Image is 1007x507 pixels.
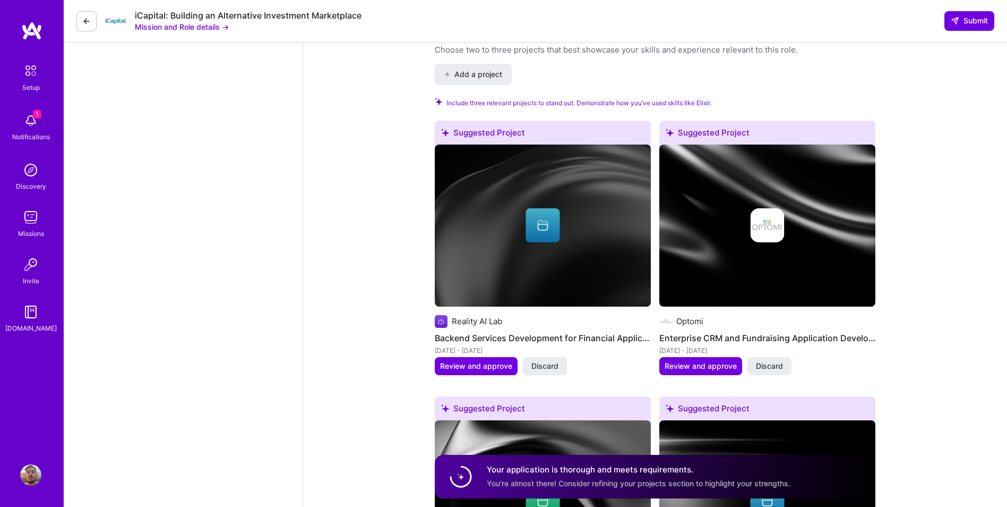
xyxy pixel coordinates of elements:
[676,316,703,327] div: Optomi
[665,361,737,371] span: Review and approve
[659,331,875,345] h4: Enterprise CRM and Fundraising Application Development
[105,11,126,32] img: Company Logo
[21,21,42,40] img: logo
[435,121,651,149] div: Suggested Project
[20,207,41,228] img: teamwork
[435,345,651,356] div: [DATE] - [DATE]
[487,479,790,488] span: You're almost there! Consider refining your projects section to highlight your strengths.
[16,181,46,192] div: Discovery
[33,110,41,119] span: 1
[659,357,742,375] button: Review and approve
[20,60,42,82] img: setup
[82,17,91,26] i: icon LeftArrowDark
[18,228,44,239] div: Missions
[5,323,57,334] div: [DOMAIN_NAME]
[523,357,567,375] button: Discard
[659,315,672,328] img: Company logo
[452,316,502,327] div: Reality AI Lab
[751,208,785,242] img: Company logo
[135,21,229,32] button: Mission and Role details →
[659,396,875,425] div: Suggested Project
[20,110,41,131] img: bell
[944,11,994,30] button: Submit
[435,331,651,345] h4: Backend Services Development for Financial Applications
[135,10,362,21] div: iCapital: Building an Alternative Investment Marketplace
[22,82,40,93] div: Setup
[435,98,442,105] i: Check
[951,16,959,25] i: icon SendLight
[440,361,512,371] span: Review and approve
[435,145,651,307] img: cover
[487,464,790,476] h4: Your application is thorough and meets requirements.
[659,121,875,149] div: Suggested Project
[435,64,512,85] button: Add a project
[944,11,994,30] div: null
[531,361,558,371] span: Discard
[446,98,711,108] span: Include three relevant projects to stand out. Demonstrate how you’ve used skills like Elixir.
[666,404,674,412] i: icon SuggestedTeams
[951,15,988,26] span: Submit
[20,301,41,323] img: guide book
[435,357,518,375] button: Review and approve
[444,72,450,78] i: icon PlusBlack
[20,254,41,275] img: Invite
[23,275,39,286] div: Invite
[659,145,875,307] img: cover
[659,345,875,356] div: [DATE] - [DATE]
[20,159,41,181] img: discovery
[435,396,651,425] div: Suggested Project
[18,464,44,486] a: User Avatar
[435,315,447,328] img: Company logo
[441,129,449,137] i: icon SuggestedTeams
[435,44,798,55] div: Choose two to three projects that best showcase your skills and experience relevant to this role.
[441,404,449,412] i: icon SuggestedTeams
[20,464,41,486] img: User Avatar
[747,357,791,375] button: Discard
[12,131,50,142] div: Notifications
[666,129,674,137] i: icon SuggestedTeams
[756,361,783,371] span: Discard
[444,69,502,80] span: Add a project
